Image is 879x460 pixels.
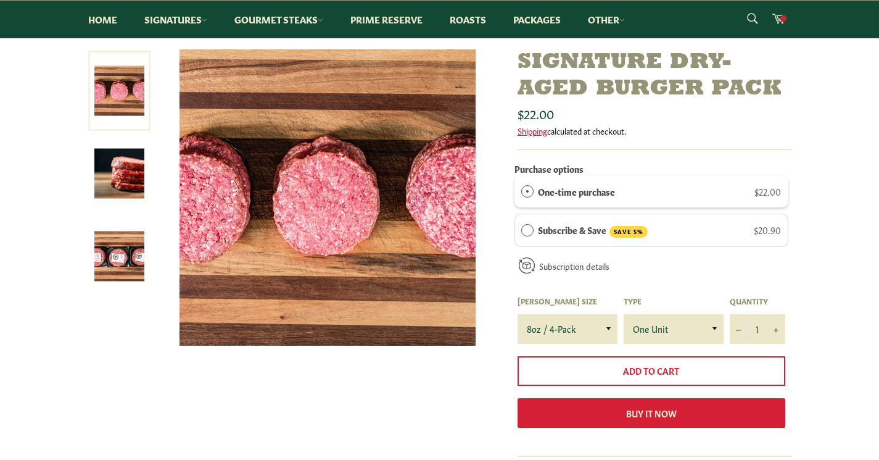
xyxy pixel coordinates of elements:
[518,125,547,136] a: Shipping
[518,296,617,306] label: [PERSON_NAME] Size
[609,226,648,238] span: SAVE 5%
[767,314,785,344] button: Increase item quantity by one
[521,185,534,198] div: One-time purchase
[518,125,791,136] div: calculated at checkout.
[338,1,435,38] a: Prime Reserve
[576,1,637,38] a: Other
[94,232,144,282] img: Signature Dry-Aged Burger Pack
[521,223,534,236] div: Subscribe & Save
[222,1,336,38] a: Gourmet Steaks
[754,224,781,236] span: $20.90
[539,260,609,272] a: Subscription details
[437,1,498,38] a: Roasts
[730,314,748,344] button: Reduce item quantity by one
[94,149,144,199] img: Signature Dry-Aged Burger Pack
[514,162,584,175] label: Purchase options
[132,1,220,38] a: Signatures
[730,296,785,306] label: Quantity
[538,223,648,238] label: Subscribe & Save
[518,49,791,102] h1: Signature Dry-Aged Burger Pack
[518,104,554,122] span: $22.00
[501,1,573,38] a: Packages
[624,296,724,306] label: Type
[518,356,785,386] button: Add to Cart
[76,1,130,38] a: Home
[518,398,785,428] button: Buy it now
[754,185,781,198] span: $22.00
[623,364,679,377] span: Add to Cart
[538,185,615,198] label: One-time purchase
[180,49,476,346] img: Signature Dry-Aged Burger Pack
